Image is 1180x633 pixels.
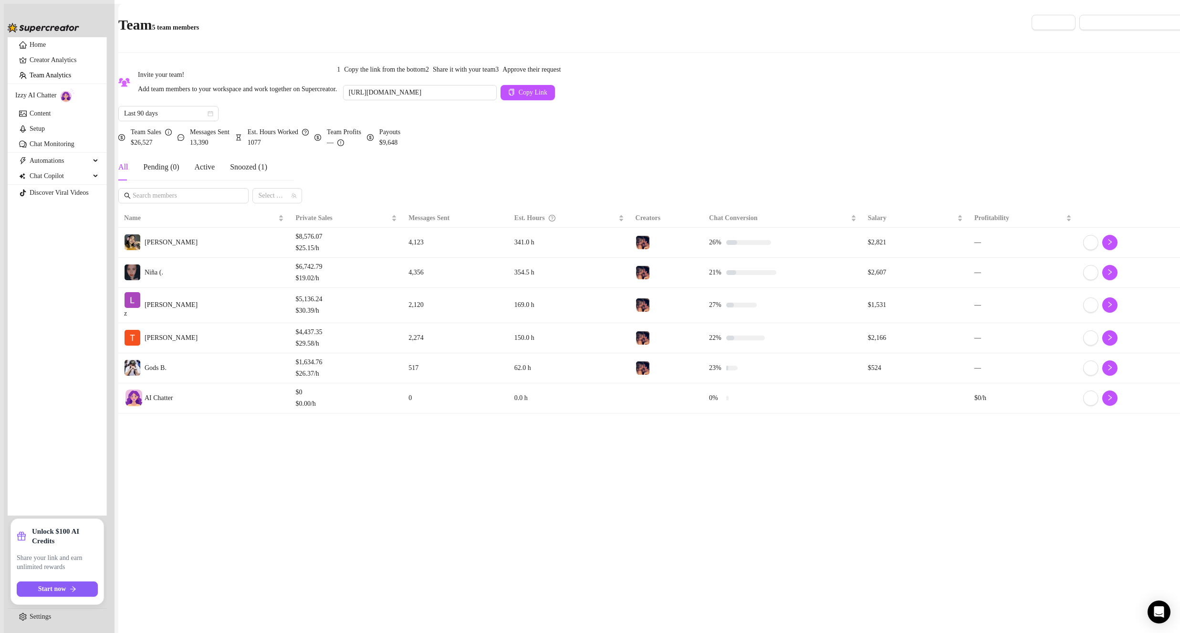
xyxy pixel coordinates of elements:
[295,357,397,368] span: $1,634.76
[145,267,163,278] span: Niña (.
[1107,239,1113,245] span: right
[302,127,309,137] span: question-circle
[295,294,397,305] span: $5,136.24
[30,613,51,620] a: Settings
[208,111,213,116] span: calendar
[124,106,213,121] span: Last 90 days
[1087,301,1094,308] span: more
[124,213,276,223] span: Name
[709,214,758,222] span: Chat Conversion
[379,137,400,148] span: $9,648
[125,264,140,280] img: Niña (Nyang)
[636,361,649,375] img: Tilly
[145,333,198,343] span: [PERSON_NAME]
[165,127,172,137] span: info-circle
[70,586,76,592] span: arrow-right
[131,127,172,137] div: Team Sales
[118,16,199,34] h2: Team
[295,243,397,253] span: $ 25.15 /h
[337,64,340,75] span: 1
[344,64,426,75] span: Copy the link from the bottom
[408,333,503,343] div: 2,274
[408,237,503,248] div: 4,123
[30,72,71,79] a: Team Analytics
[636,298,649,312] img: Tilly
[549,213,555,223] span: question-circle
[630,209,703,228] th: Creators
[60,88,75,102] img: AI Chatter
[195,163,215,171] span: Active
[118,161,128,173] div: All
[30,53,99,68] a: Creator Analytics
[709,393,722,403] span: 0 %
[1107,301,1113,308] span: right
[145,237,198,248] span: [PERSON_NAME]
[868,363,963,373] div: $524
[974,393,1072,403] div: $0 /h
[125,360,140,376] img: Gods Bane
[8,23,79,32] img: logo-BBDzfeDw.svg
[408,267,503,278] div: 4,356
[125,390,142,406] img: izzy-ai-chatter-avatar-DDCN_rTZ.svg
[1032,15,1076,30] button: Export
[125,292,140,308] img: Liezl Anne Vija…
[514,237,624,248] div: 341.0 h
[1087,394,1094,401] span: more
[502,64,561,75] span: Approve their request
[152,24,199,31] span: 5 team members
[514,393,624,403] div: 0.0 h
[138,70,337,80] span: Invite your team!
[868,300,963,310] div: $1,531
[138,84,337,95] span: Add team members to your workspace and work together on Supercreator.
[1087,334,1094,341] span: more
[408,393,503,403] div: 0
[508,89,515,95] span: copy
[514,267,624,278] div: 354.5 h
[868,237,963,248] div: $2,821
[514,363,624,373] div: 62.0 h
[118,134,125,141] span: dollar-circle
[969,228,1077,258] td: —
[295,369,397,379] span: $ 26.37 /h
[1039,19,1046,25] span: download
[426,64,429,75] span: 2
[295,273,397,284] span: $ 19.02 /h
[868,267,963,278] div: $2,607
[1087,364,1094,371] span: more
[17,581,98,597] button: Start nowarrow-right
[30,153,90,169] span: Automations
[30,41,46,48] a: Home
[30,125,45,132] a: Setup
[636,266,649,279] img: Tilly
[974,214,1009,222] span: Profitability
[295,306,397,316] span: $ 30.39 /h
[178,134,184,141] span: message
[248,127,309,137] div: Est. Hours Worked
[408,300,503,310] div: 2,120
[19,173,25,179] img: Chat Copilot
[17,553,98,572] span: Share your link and earn unlimited rewards
[17,531,26,541] span: gift
[1107,334,1113,341] span: right
[327,137,361,148] div: —
[1050,19,1068,26] span: Export
[295,399,397,409] span: $ 0.00 /h
[118,209,290,228] th: Name
[124,308,141,319] div: z
[190,128,230,136] span: Messages Sent
[709,237,722,248] span: 26 %
[30,110,51,117] a: Content
[433,64,495,75] span: Share it with your team
[248,137,309,148] span: 1077
[868,333,963,343] div: $2,166
[1107,364,1113,371] span: right
[295,338,397,349] span: $ 29.58 /h
[514,300,624,310] div: 169.0 h
[514,213,616,223] div: Est. Hours
[19,157,27,165] span: thunderbolt
[709,333,722,343] span: 22 %
[145,363,167,373] span: Gods B.
[709,267,722,278] span: 21 %
[327,128,361,136] span: Team Profits
[131,137,172,148] span: $26,527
